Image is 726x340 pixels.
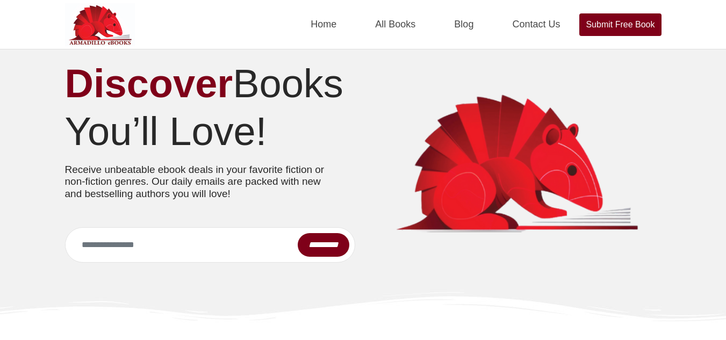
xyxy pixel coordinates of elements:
[65,164,339,200] p: Receive unbeatable ebook deals in your favorite fiction or non-fiction genres. Our daily emails a...
[371,93,662,237] img: armadilloebooks
[65,61,233,106] strong: Discover
[579,13,661,36] a: Submit Free Book
[65,60,355,156] h1: Books You’ll Love!
[65,3,135,46] img: Armadilloebooks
